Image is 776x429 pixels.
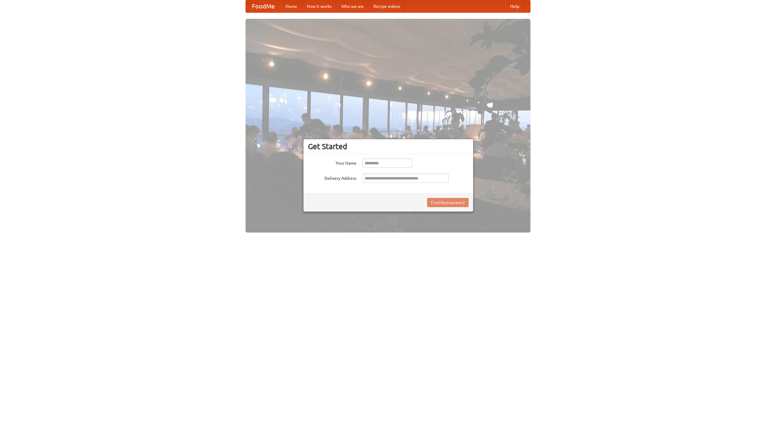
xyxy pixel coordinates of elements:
label: Your Name [308,159,356,166]
a: Help [505,0,524,12]
button: Find Restaurants! [427,198,469,207]
a: Recipe videos [369,0,405,12]
a: Who we are [336,0,369,12]
label: Delivery Address [308,174,356,181]
a: FoodMe [246,0,281,12]
a: Home [281,0,302,12]
h3: Get Started [308,142,469,151]
a: How it works [302,0,336,12]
